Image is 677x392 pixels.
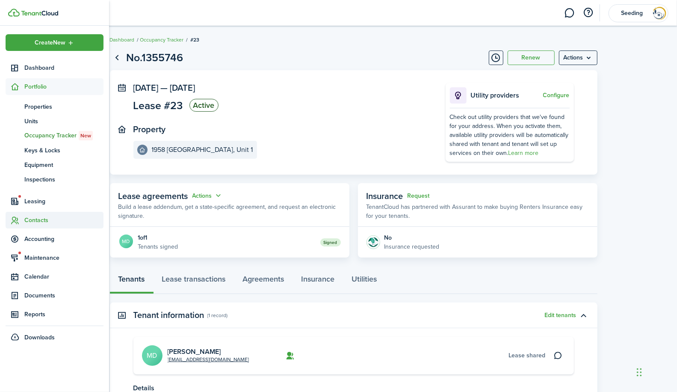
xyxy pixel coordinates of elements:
[576,308,591,323] button: Toggle accordion
[509,351,546,360] span: Lease shared
[6,99,103,114] a: Properties
[6,157,103,172] a: Equipment
[24,160,103,169] span: Equipment
[320,238,341,246] status: Signed
[489,50,503,65] button: Timeline
[168,356,249,363] a: [EMAIL_ADDRESS][DOMAIN_NAME]
[6,172,103,187] a: Inspections
[118,234,134,251] a: MD
[138,242,178,251] p: Tenants signed
[450,113,570,157] div: Check out utility providers that we've found for your address. When you activate them, available ...
[367,235,380,249] img: Insurance protection
[154,268,234,294] a: Lease transactions
[118,190,188,202] span: Lease agreements
[192,191,223,201] button: Actions
[637,359,642,385] div: Drag
[615,10,649,16] span: Seeding
[384,242,440,251] p: Insurance requested
[24,216,103,225] span: Contacts
[559,50,597,65] menu-btn: Actions
[384,233,440,242] div: No
[35,40,65,46] span: Create New
[293,268,343,294] a: Insurance
[634,351,677,392] div: Chat Widget
[118,202,341,220] p: Build a lease addendum, get a state-specific agreement, and request an electronic signature.
[471,90,541,101] p: Utility providers
[343,268,386,294] a: Utilities
[140,36,184,44] a: Occupancy Tracker
[543,92,570,99] button: Configure
[168,347,221,356] a: [PERSON_NAME]
[234,268,293,294] a: Agreements
[170,81,195,94] span: [DATE]
[80,132,91,140] span: New
[133,81,159,94] span: [DATE]
[189,99,219,112] status: Active
[653,6,666,20] img: Seeding
[6,306,103,323] a: Reports
[24,63,103,72] span: Dashboard
[192,191,223,201] button: Open menu
[6,128,103,143] a: Occupancy TrackerNew
[161,81,168,94] span: —
[24,82,103,91] span: Portfolio
[24,235,103,244] span: Accounting
[24,146,103,155] span: Keys & Locks
[562,2,578,24] a: Messaging
[24,272,103,281] span: Calendar
[634,351,677,392] iframe: To enrich screen reader interactions, please activate Accessibility in Grammarly extension settings
[408,193,430,199] button: Request
[581,6,596,20] button: Open resource center
[24,291,103,300] span: Documents
[6,114,103,128] a: Units
[133,125,166,134] panel-main-title: Property
[110,36,135,44] a: Dashboard
[508,148,539,157] a: Learn more
[133,100,183,111] span: Lease #23
[8,9,20,17] img: TenantCloud
[191,36,200,44] span: #23
[110,50,124,65] a: Go back
[24,310,103,319] span: Reports
[24,253,103,262] span: Maintenance
[142,345,163,366] avatar-text: MD
[133,310,204,320] panel-main-title: Tenant information
[24,102,103,111] span: Properties
[127,50,183,66] h1: No.1355746
[367,190,403,202] span: Insurance
[6,34,103,51] button: Open menu
[6,59,103,76] a: Dashboard
[24,197,103,206] span: Leasing
[207,312,228,319] panel-main-subtitle: (1 record)
[545,312,576,319] button: Edit tenants
[367,202,589,220] p: TenantCloud has partnered with Assurant to make buying Renters Insurance easy for your tenants.
[24,175,103,184] span: Inspections
[508,50,555,65] button: Renew
[24,131,103,140] span: Occupancy Tracker
[21,11,58,16] img: TenantCloud
[24,117,103,126] span: Units
[24,333,55,342] span: Downloads
[6,143,103,157] a: Keys & Locks
[152,146,253,154] e-details-info-title: 1958 [GEOGRAPHIC_DATA], Unit 1
[119,235,133,248] avatar-text: MD
[559,50,597,65] button: Open menu
[138,233,178,242] div: 1 of 1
